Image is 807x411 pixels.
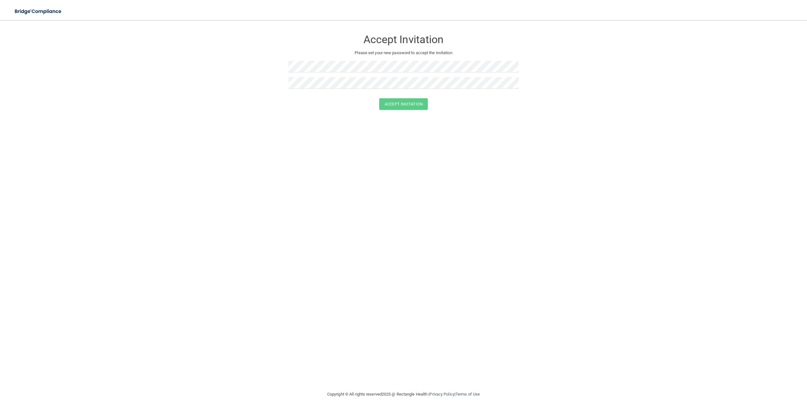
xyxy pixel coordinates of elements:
[429,392,454,397] a: Privacy Policy
[288,34,519,45] h3: Accept Invitation
[379,98,428,110] button: Accept Invitation
[288,384,519,404] div: Copyright © All rights reserved 2025 @ Rectangle Health | |
[9,5,67,18] img: bridge_compliance_login_screen.278c3ca4.svg
[456,392,480,397] a: Terms of Use
[293,49,514,57] p: Please set your new password to accept the invitation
